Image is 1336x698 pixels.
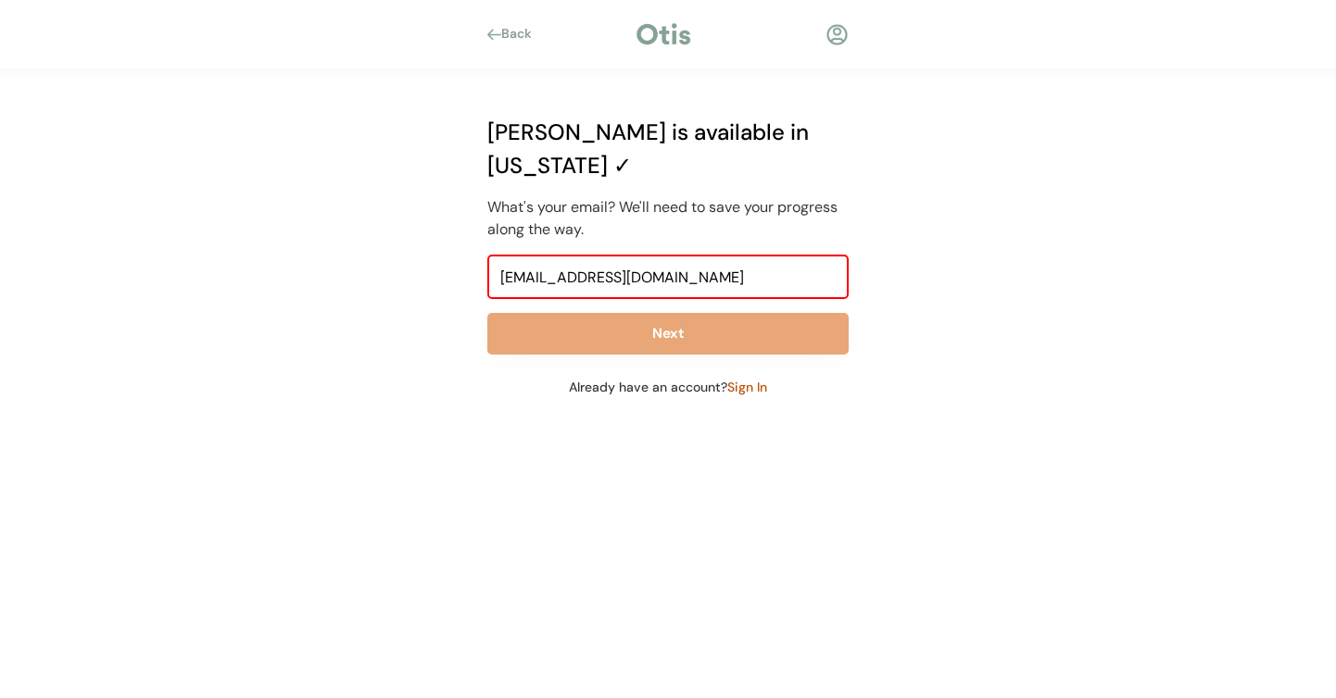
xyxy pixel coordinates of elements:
[501,25,543,44] div: Back
[487,313,849,355] button: Next
[487,116,849,182] div: [PERSON_NAME] is available in [US_STATE] ✓
[727,379,767,395] a: Sign In
[487,378,849,397] div: Already have an account?
[487,255,849,299] input: Email
[487,196,849,241] div: What's your email? We'll need to save your progress along the way.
